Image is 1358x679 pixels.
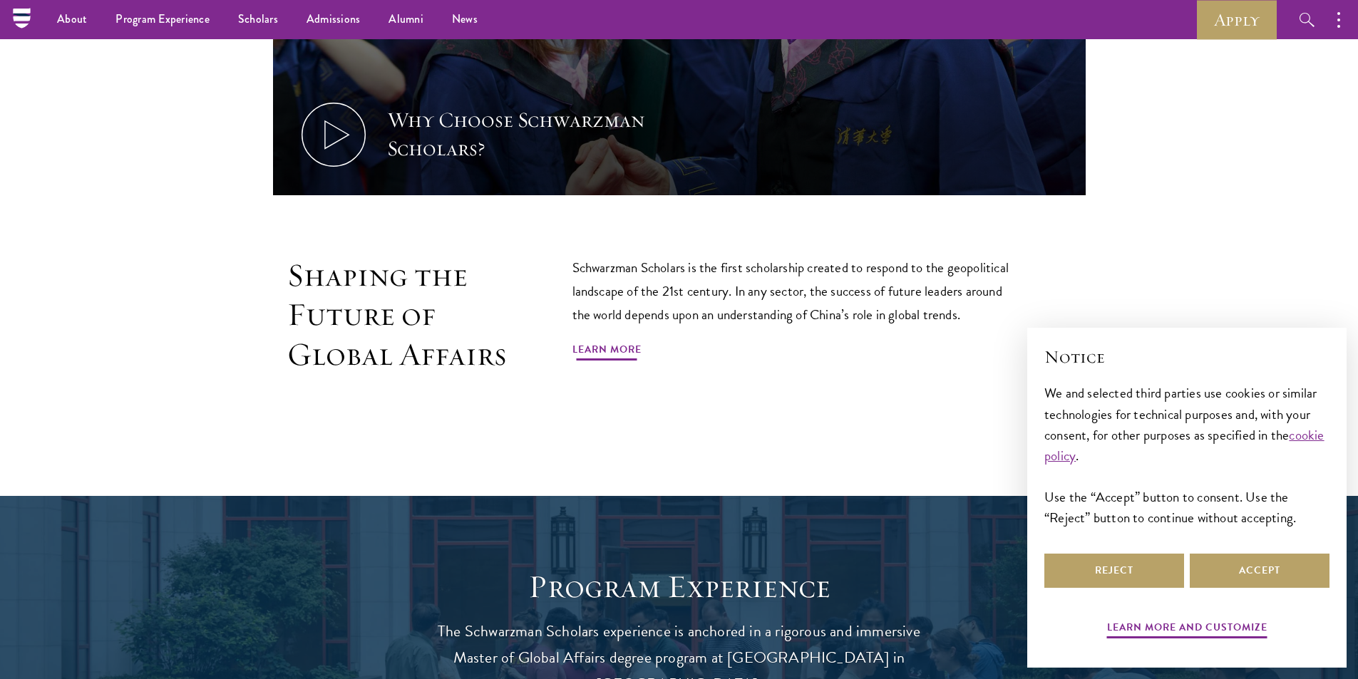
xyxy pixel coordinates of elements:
button: Learn more and customize [1107,618,1267,641]
button: Reject [1044,554,1184,588]
a: cookie policy [1044,425,1324,466]
p: Schwarzman Scholars is the first scholarship created to respond to the geopolitical landscape of ... [572,256,1022,326]
h2: Notice [1044,345,1329,369]
h1: Program Experience [423,567,936,607]
button: Accept [1190,554,1329,588]
a: Learn More [572,341,642,363]
h2: Shaping the Future of Global Affairs [287,256,508,375]
div: We and selected third parties use cookies or similar technologies for technical purposes and, wit... [1044,383,1329,527]
div: Why Choose Schwarzman Scholars? [387,106,651,163]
